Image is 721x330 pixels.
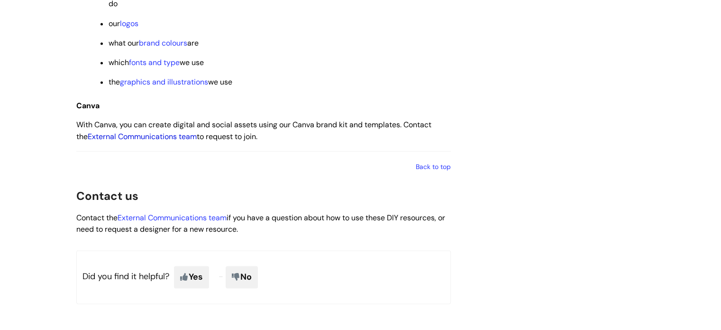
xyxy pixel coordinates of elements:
span: Contact the if you have a question about how to use these DIY resources, or need to request a des... [76,213,445,235]
span: Yes [174,266,209,288]
span: No [226,266,258,288]
a: logos [120,19,138,28]
span: Canva [76,101,100,111]
span: Contact us [76,189,138,203]
a: Back to top [416,162,451,171]
span: the we use [109,77,232,87]
a: fonts and type [129,57,180,67]
a: External Communications team [88,132,197,141]
span: With Canva, you can create digital and social assets using our Canva brand kit and templates. Con... [76,120,431,141]
a: brand colours [139,38,187,48]
span: which we use [109,57,204,67]
a: External Communications team [118,213,227,223]
span: what our are [109,38,199,48]
span: our [109,19,138,28]
p: Did you find it helpful? [76,250,451,303]
a: graphics and illustrations [120,77,208,87]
